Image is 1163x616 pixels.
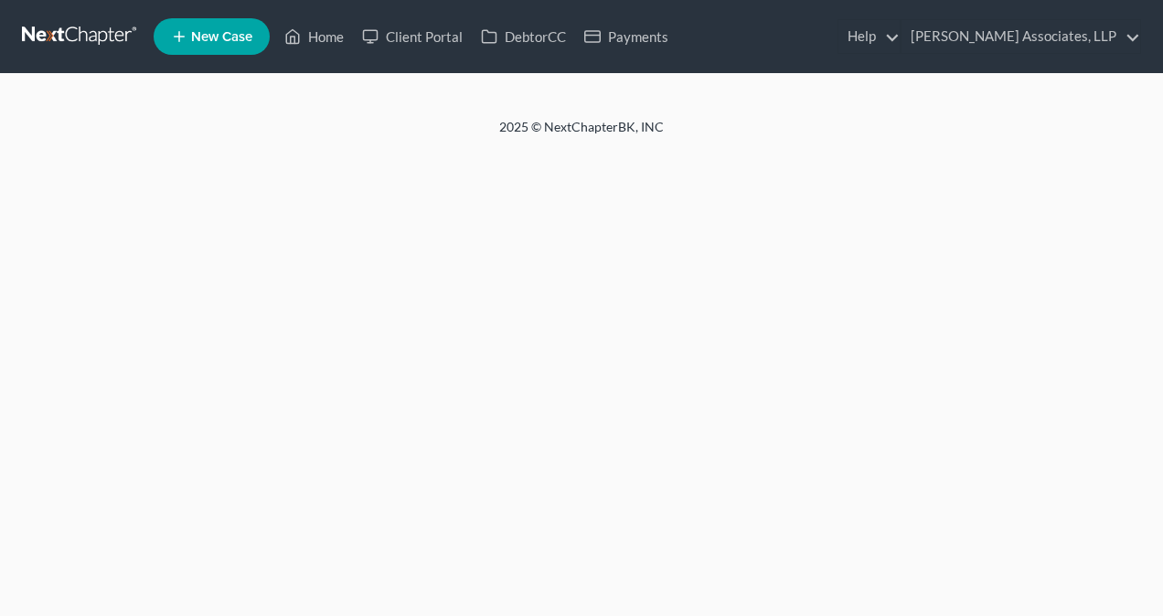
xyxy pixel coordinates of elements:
[838,20,900,53] a: Help
[275,20,353,53] a: Home
[902,20,1140,53] a: [PERSON_NAME] Associates, LLP
[472,20,575,53] a: DebtorCC
[60,118,1103,151] div: 2025 © NextChapterBK, INC
[575,20,678,53] a: Payments
[353,20,472,53] a: Client Portal
[154,18,270,55] new-legal-case-button: New Case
